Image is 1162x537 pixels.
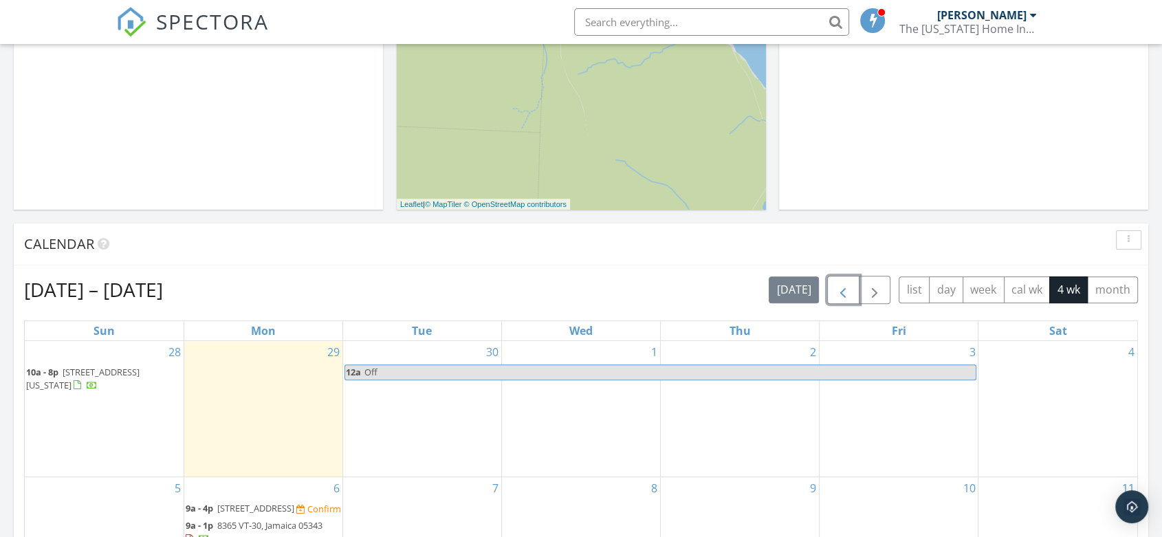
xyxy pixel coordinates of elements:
a: Go to October 5, 2025 [172,477,184,499]
h2: [DATE] – [DATE] [24,276,163,303]
button: cal wk [1004,276,1051,303]
button: Next [859,276,891,304]
img: The Best Home Inspection Software - Spectora [116,7,146,37]
a: Go to September 28, 2025 [166,341,184,363]
a: Go to October 7, 2025 [490,477,501,499]
span: 8365 VT-30, Jamaica 05343 [217,519,322,531]
a: 10a - 8p [STREET_ADDRESS][US_STATE] [26,366,140,391]
button: list [899,276,930,303]
button: day [929,276,963,303]
a: Go to October 10, 2025 [960,477,978,499]
span: 10a - 8p [26,366,58,378]
a: © MapTiler [425,200,462,208]
a: Go to October 1, 2025 [648,341,660,363]
a: Monday [248,321,278,340]
a: 9a - 4p [STREET_ADDRESS] [186,502,296,514]
span: Off [364,366,377,378]
a: Leaflet [400,200,423,208]
a: Go to October 11, 2025 [1119,477,1137,499]
a: Confirm [296,503,341,516]
span: 9a - 1p [186,519,213,531]
button: Previous [827,276,859,304]
a: 9a - 4p [STREET_ADDRESS] Confirm [186,501,341,517]
a: Go to October 9, 2025 [807,477,819,499]
a: Go to October 4, 2025 [1126,341,1137,363]
td: Go to October 3, 2025 [820,341,978,477]
a: Wednesday [567,321,595,340]
a: Go to September 30, 2025 [483,341,501,363]
button: month [1087,276,1138,303]
span: 9a - 4p [186,502,213,514]
div: Confirm [307,503,341,514]
a: Go to September 29, 2025 [325,341,342,363]
a: SPECTORA [116,19,269,47]
button: week [963,276,1005,303]
td: Go to October 2, 2025 [661,341,820,477]
a: Tuesday [409,321,435,340]
a: Thursday [727,321,754,340]
div: The Vermont Home Inspection Company LLC [899,22,1037,36]
a: Go to October 6, 2025 [331,477,342,499]
a: Go to October 3, 2025 [966,341,978,363]
button: 4 wk [1049,276,1088,303]
span: [STREET_ADDRESS][US_STATE] [26,366,140,391]
td: Go to October 4, 2025 [978,341,1137,477]
a: Go to October 2, 2025 [807,341,819,363]
div: | [397,199,570,210]
span: 12a [345,365,362,380]
span: [STREET_ADDRESS] [217,502,294,514]
td: Go to September 30, 2025 [342,341,501,477]
td: Go to October 1, 2025 [501,341,660,477]
span: SPECTORA [156,7,269,36]
a: © OpenStreetMap contributors [464,200,567,208]
input: Search everything... [574,8,849,36]
a: Saturday [1046,321,1070,340]
td: Go to September 29, 2025 [184,341,342,477]
div: [PERSON_NAME] [937,8,1027,22]
a: Go to October 8, 2025 [648,477,660,499]
a: Sunday [91,321,118,340]
button: [DATE] [769,276,819,303]
a: Friday [889,321,909,340]
a: 10a - 8p [STREET_ADDRESS][US_STATE] [26,364,182,394]
td: Go to September 28, 2025 [25,341,184,477]
span: Calendar [24,234,94,253]
div: Open Intercom Messenger [1115,490,1148,523]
